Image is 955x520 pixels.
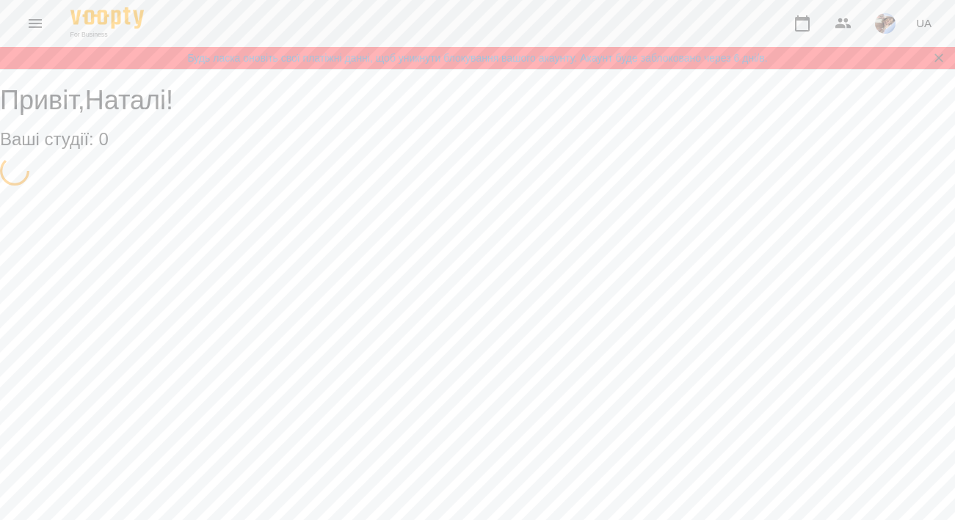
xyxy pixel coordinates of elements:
img: 394bc291dafdae5dd9d4260eeb71960b.jpeg [875,13,896,34]
span: For Business [70,30,144,40]
span: UA [916,15,932,31]
button: Закрити сповіщення [929,48,949,68]
button: UA [910,10,937,37]
img: Voopty Logo [70,7,144,29]
button: Menu [18,6,53,41]
span: 0 [98,129,108,149]
a: Будь ласка оновіть свої платіжні данні, щоб уникнути блокування вашого акаунту. Акаунт буде забло... [187,51,767,65]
